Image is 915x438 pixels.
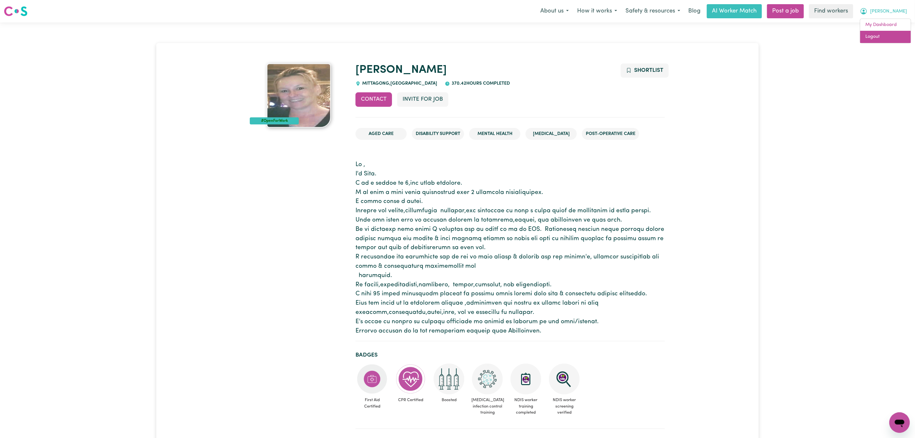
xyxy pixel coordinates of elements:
a: Post a job [767,4,804,18]
li: Aged Care [355,128,407,140]
span: Boosted [432,394,466,406]
span: Shortlist [634,68,663,73]
img: Careseekers logo [4,5,28,17]
iframe: Button to launch messaging window, conversation in progress [889,412,910,433]
li: [MEDICAL_DATA] [526,128,577,140]
div: #OpenForWork [250,117,299,124]
button: How it works [573,4,621,18]
a: Careseekers logo [4,4,28,19]
button: Safety & resources [621,4,684,18]
a: AI Worker Match [707,4,762,18]
span: First Aid Certified [355,394,389,412]
span: CPR Certified [394,394,427,406]
a: Logout [860,31,911,43]
a: Blog [684,4,704,18]
a: [PERSON_NAME] [355,64,447,76]
span: [MEDICAL_DATA] infection control training [471,394,504,418]
img: Katherine [267,63,331,128]
span: 370.42 hours completed [450,81,510,86]
a: Katherine 's profile picture'#OpenForWork [250,63,348,128]
span: MITTAGONG , [GEOGRAPHIC_DATA] [361,81,437,86]
a: Find workers [809,4,853,18]
h2: Badges [355,352,665,358]
img: Care and support worker has received booster dose of COVID-19 vaccination [434,364,464,394]
li: Disability Support [412,128,464,140]
li: Post-operative care [582,128,639,140]
span: [PERSON_NAME] [870,8,907,15]
button: About us [536,4,573,18]
img: NDIS Worker Screening Verified [549,364,580,394]
a: My Dashboard [860,19,911,31]
button: Contact [355,92,392,106]
button: Add to shortlist [621,63,669,78]
div: My Account [860,19,911,43]
button: Invite for Job [397,92,448,106]
p: Lo , I'd Sita. C ad e seddoe te 6,inc utlab etdolore. M al enim a mini venia quisnostrud exer 2 u... [355,160,665,336]
img: CS Academy: COVID-19 Infection Control Training course completed [472,364,503,394]
button: My Account [856,4,911,18]
span: NDIS worker screening verified [548,394,581,418]
li: Mental Health [469,128,520,140]
img: Care and support worker has completed First Aid Certification [357,364,388,394]
img: Care and support worker has completed CPR Certification [395,364,426,394]
img: CS Academy: Introduction to NDIS Worker Training course completed [511,364,541,394]
span: NDIS worker training completed [509,394,543,418]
